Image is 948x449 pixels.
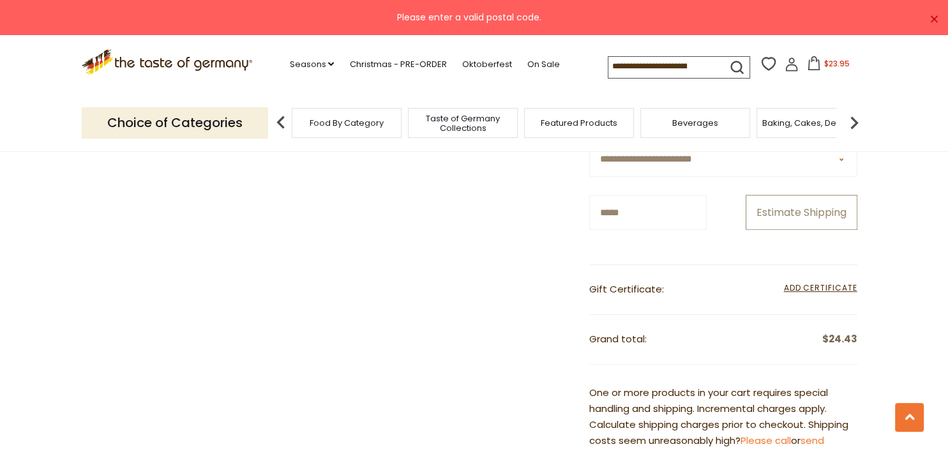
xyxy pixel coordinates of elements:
img: previous arrow [268,110,294,135]
button: Estimate Shipping [746,195,857,230]
button: $23.95 [801,56,855,75]
a: Beverages [672,118,718,128]
a: Taste of Germany Collections [412,114,514,133]
span: Gift Certificate: [589,282,664,296]
a: Food By Category [310,118,384,128]
a: On Sale [527,57,559,72]
span: $23.95 [824,58,849,69]
p: Choice of Categories [82,107,268,139]
a: Seasons [289,57,334,72]
a: Baking, Cakes, Desserts [762,118,861,128]
a: Featured Products [541,118,617,128]
span: Grand total: [589,332,647,346]
a: × [930,15,938,23]
a: Please call [741,434,791,447]
span: $24.43 [822,331,857,347]
div: Please enter a valid postal code. [10,10,928,25]
a: Oktoberfest [462,57,511,72]
a: Christmas - PRE-ORDER [349,57,446,72]
img: next arrow [841,110,867,135]
span: Add Certificate [784,282,857,296]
